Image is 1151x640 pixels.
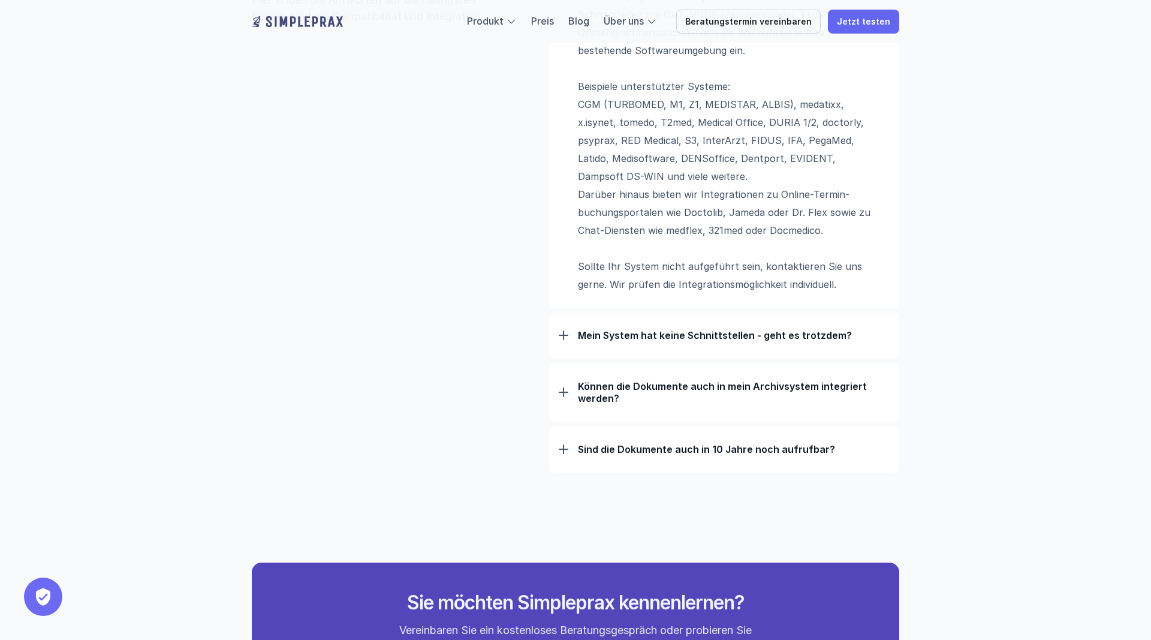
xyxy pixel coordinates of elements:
[568,15,589,27] a: Blog
[531,15,554,27] a: Preis
[351,591,800,614] h2: Sie möchten Simpleprax kennenlernen?
[828,10,899,34] a: Jetzt testen
[604,15,644,27] a: Über uns
[578,380,890,404] p: Können die Dokumente auch in mein Archivsystem integriert werden?
[837,17,890,27] p: Jetzt testen
[685,17,812,27] p: Beratungstermin vereinbaren
[578,329,890,341] p: Mein System hat keine Schnittstellen - geht es trotzdem?
[676,10,821,34] a: Beratungstermin vereinbaren
[578,443,890,455] p: Sind die Dokumente auch in 10 Jahre noch aufrufbar?
[467,15,504,27] a: Produkt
